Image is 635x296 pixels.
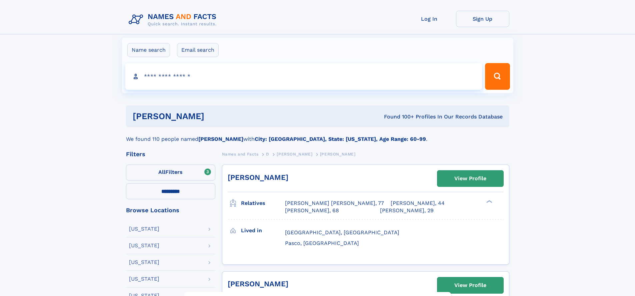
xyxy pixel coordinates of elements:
[454,278,486,293] div: View Profile
[266,152,269,157] span: D
[125,63,482,90] input: search input
[320,152,356,157] span: [PERSON_NAME]
[456,11,509,27] a: Sign Up
[126,151,215,157] div: Filters
[380,207,434,214] a: [PERSON_NAME], 29
[285,200,384,207] a: [PERSON_NAME] [PERSON_NAME], 77
[241,225,285,236] h3: Lived in
[437,171,503,187] a: View Profile
[126,165,215,181] label: Filters
[177,43,219,57] label: Email search
[228,280,288,288] a: [PERSON_NAME]
[437,277,503,293] a: View Profile
[126,11,222,29] img: Logo Names and Facts
[228,173,288,182] a: [PERSON_NAME]
[241,198,285,209] h3: Relatives
[127,43,170,57] label: Name search
[277,150,312,158] a: [PERSON_NAME]
[403,11,456,27] a: Log In
[266,150,269,158] a: D
[294,113,503,120] div: Found 100+ Profiles In Our Records Database
[126,127,509,143] div: We found 110 people named with .
[285,229,399,236] span: [GEOGRAPHIC_DATA], [GEOGRAPHIC_DATA]
[158,169,165,175] span: All
[133,112,294,120] h1: [PERSON_NAME]
[454,171,486,186] div: View Profile
[129,226,159,232] div: [US_STATE]
[285,207,339,214] a: [PERSON_NAME], 68
[222,150,259,158] a: Names and Facts
[485,63,510,90] button: Search Button
[391,200,445,207] a: [PERSON_NAME], 44
[129,260,159,265] div: [US_STATE]
[129,243,159,248] div: [US_STATE]
[198,136,243,142] b: [PERSON_NAME]
[277,152,312,157] span: [PERSON_NAME]
[129,276,159,282] div: [US_STATE]
[285,240,359,246] span: Pasco, [GEOGRAPHIC_DATA]
[255,136,426,142] b: City: [GEOGRAPHIC_DATA], State: [US_STATE], Age Range: 60-99
[126,207,215,213] div: Browse Locations
[485,200,493,204] div: ❯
